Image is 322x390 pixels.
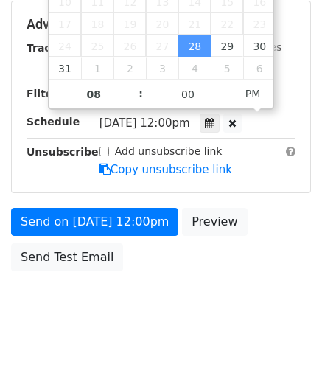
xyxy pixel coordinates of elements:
a: Copy unsubscribe link [99,163,232,176]
a: Send Test Email [11,243,123,271]
span: September 3, 2025 [146,57,178,79]
span: August 20, 2025 [146,13,178,35]
strong: Filters [27,88,64,100]
span: August 26, 2025 [113,35,146,57]
span: August 18, 2025 [81,13,113,35]
span: August 24, 2025 [49,35,82,57]
span: Click to toggle [233,79,273,108]
strong: Tracking [27,42,76,54]
a: Send on [DATE] 12:00pm [11,208,178,236]
input: Minute [143,80,233,109]
span: August 29, 2025 [211,35,243,57]
span: [DATE] 12:00pm [99,116,190,130]
a: Preview [182,208,247,236]
span: August 19, 2025 [113,13,146,35]
span: August 31, 2025 [49,57,82,79]
span: September 6, 2025 [243,57,276,79]
span: August 17, 2025 [49,13,82,35]
label: Add unsubscribe link [115,144,223,159]
strong: Schedule [27,116,80,128]
span: August 23, 2025 [243,13,276,35]
iframe: Chat Widget [248,319,322,390]
input: Hour [49,80,139,109]
span: August 25, 2025 [81,35,113,57]
h5: Advanced [27,16,295,32]
span: August 21, 2025 [178,13,211,35]
span: August 22, 2025 [211,13,243,35]
span: September 4, 2025 [178,57,211,79]
span: September 5, 2025 [211,57,243,79]
span: : [139,79,143,108]
span: September 1, 2025 [81,57,113,79]
span: August 28, 2025 [178,35,211,57]
span: August 30, 2025 [243,35,276,57]
span: August 27, 2025 [146,35,178,57]
strong: Unsubscribe [27,146,99,158]
span: September 2, 2025 [113,57,146,79]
